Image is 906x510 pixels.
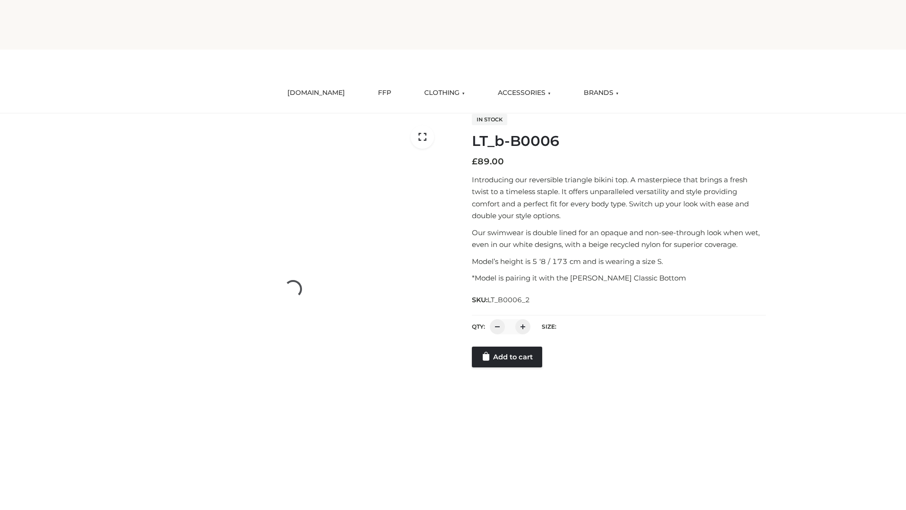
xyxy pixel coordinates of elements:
a: FFP [371,83,398,103]
span: £ [472,156,478,167]
span: In stock [472,114,507,125]
p: *Model is pairing it with the [PERSON_NAME] Classic Bottom [472,272,766,284]
a: CLOTHING [417,83,472,103]
span: SKU: [472,294,531,306]
a: ACCESSORIES [491,83,558,103]
label: Size: [542,323,556,330]
a: BRANDS [577,83,626,103]
p: Model’s height is 5 ‘8 / 173 cm and is wearing a size S. [472,255,766,268]
a: Add to cart [472,347,542,367]
span: LT_B0006_2 [487,296,530,304]
p: Our swimwear is double lined for an opaque and non-see-through look when wet, even in our white d... [472,227,766,251]
label: QTY: [472,323,485,330]
p: Introducing our reversible triangle bikini top. A masterpiece that brings a fresh twist to a time... [472,174,766,222]
a: [DOMAIN_NAME] [280,83,352,103]
h1: LT_b-B0006 [472,133,766,150]
bdi: 89.00 [472,156,504,167]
